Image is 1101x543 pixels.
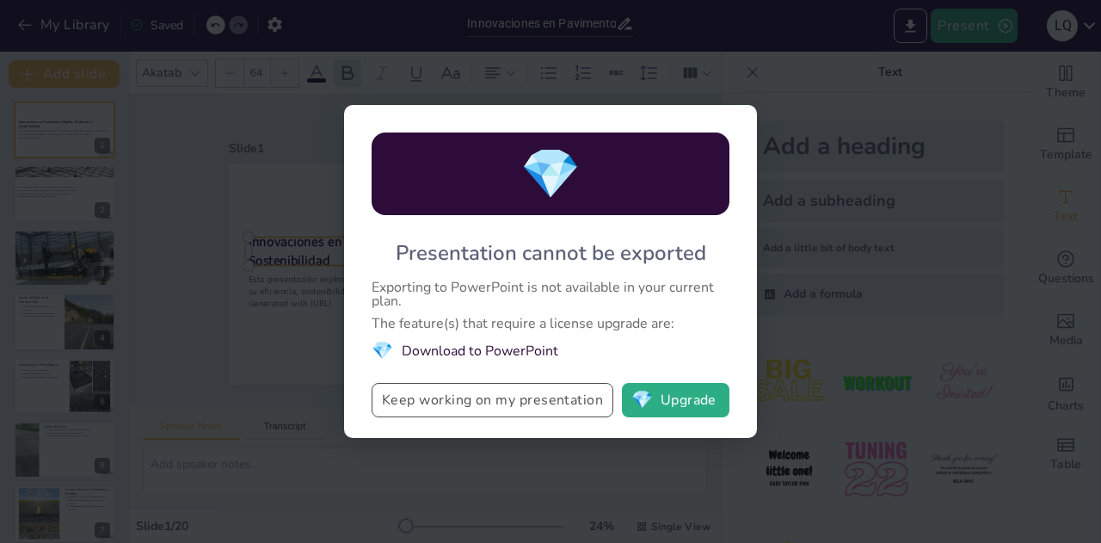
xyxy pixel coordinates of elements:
button: diamondUpgrade [622,383,729,417]
li: Download to PowerPoint [372,339,729,362]
span: diamond [372,339,393,362]
div: The feature(s) that require a license upgrade are: [372,317,729,330]
div: Exporting to PowerPoint is not available in your current plan. [372,281,729,308]
button: Keep working on my presentation [372,383,613,417]
span: diamond [520,141,581,207]
div: Presentation cannot be exported [396,239,706,267]
span: diamond [631,392,653,409]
